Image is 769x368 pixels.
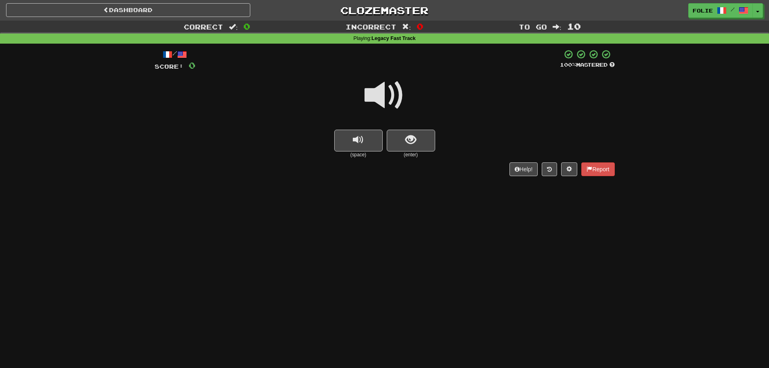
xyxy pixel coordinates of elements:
[334,151,383,158] small: (space)
[688,3,753,18] a: folie /
[553,23,562,30] span: :
[334,130,383,151] button: replay audio
[155,49,195,59] div: /
[542,162,557,176] button: Round history (alt+y)
[567,21,581,31] span: 10
[184,23,223,31] span: Correct
[581,162,614,176] button: Report
[346,23,396,31] span: Incorrect
[387,151,435,158] small: (enter)
[519,23,547,31] span: To go
[243,21,250,31] span: 0
[693,7,713,14] span: folie
[731,6,735,12] span: /
[560,61,615,69] div: Mastered
[402,23,411,30] span: :
[509,162,538,176] button: Help!
[155,63,184,70] span: Score:
[6,3,250,17] a: Dashboard
[371,36,415,41] strong: Legacy Fast Track
[387,130,435,151] button: show sentence
[189,60,195,70] span: 0
[229,23,238,30] span: :
[262,3,507,17] a: Clozemaster
[560,61,576,68] span: 100 %
[417,21,423,31] span: 0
